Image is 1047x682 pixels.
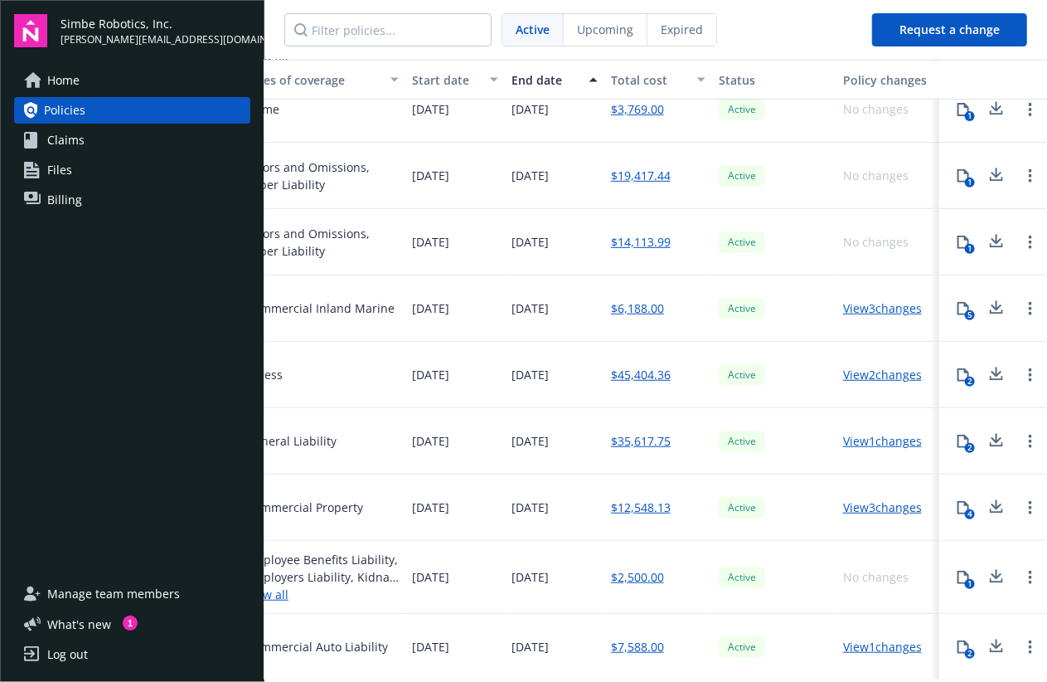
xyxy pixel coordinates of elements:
[725,368,759,382] span: Active
[246,551,399,586] div: Employee Benefits Liability, Employers Liability, Kidnap and [PERSON_NAME], Business Travel Accid...
[965,310,975,320] div: 5
[14,14,47,47] img: navigator-logo.svg
[511,100,549,118] span: [DATE]
[14,616,138,633] button: What's new1
[511,300,549,317] span: [DATE]
[965,579,975,589] div: 1
[246,71,381,89] div: Lines of coverage
[611,366,671,383] a: $45,404.36
[611,233,671,251] a: $14,113.99
[965,377,975,387] div: 2
[511,432,549,450] span: [DATE]
[947,561,980,594] button: 1
[47,67,80,94] span: Home
[47,581,180,607] span: Manage team members
[725,570,759,585] span: Active
[947,226,980,259] button: 1
[412,568,449,586] span: [DATE]
[505,60,604,100] button: End date
[412,638,449,655] span: [DATE]
[843,433,922,449] a: View 1 changes
[511,499,549,516] span: [DATE]
[246,638,388,655] div: Commercial Auto Liability
[611,499,671,516] a: $12,548.13
[511,167,549,184] span: [DATE]
[947,292,980,325] button: 5
[611,638,664,655] a: $7,588.00
[246,586,399,603] a: View all
[1020,637,1040,657] a: Open options
[725,434,759,449] span: Active
[843,639,922,655] a: View 1 changes
[246,300,395,317] div: Commercial Inland Marine
[246,432,337,450] div: General Liability
[1020,232,1040,252] a: Open options
[725,640,759,655] span: Active
[1020,365,1040,385] a: Open options
[843,71,933,89] div: Policy changes
[725,235,759,250] span: Active
[516,21,550,38] span: Active
[947,93,980,126] button: 1
[611,432,671,450] a: $35,617.75
[47,187,82,213] span: Billing
[61,15,250,32] span: Simbe Robotics, Inc.
[1020,431,1040,451] a: Open options
[511,366,549,383] span: [DATE]
[412,499,449,516] span: [DATE]
[412,71,480,89] div: Start date
[240,60,405,100] button: Lines of coverage
[1020,498,1040,518] a: Open options
[412,233,449,251] span: [DATE]
[246,366,283,383] div: Excess
[872,13,1027,46] button: Request a change
[47,641,88,668] div: Log out
[47,616,111,633] span: What ' s new
[61,32,250,47] span: [PERSON_NAME][EMAIL_ADDRESS][DOMAIN_NAME]
[843,499,922,515] a: View 3 changes
[661,21,703,38] span: Expired
[611,167,671,184] a: $19,417.44
[412,366,449,383] span: [DATE]
[947,358,980,392] button: 2
[843,300,922,316] a: View 3 changes
[47,157,72,183] span: Files
[412,167,449,184] span: [DATE]
[61,14,250,47] button: Simbe Robotics, Inc.[PERSON_NAME][EMAIL_ADDRESS][DOMAIN_NAME]
[511,233,549,251] span: [DATE]
[965,509,975,519] div: 4
[1020,100,1040,119] a: Open options
[947,425,980,458] button: 2
[511,568,549,586] span: [DATE]
[577,21,633,38] span: Upcoming
[14,187,250,213] a: Billing
[965,244,975,254] div: 1
[284,13,492,46] input: Filter policies...
[843,568,909,586] div: No changes
[947,491,980,524] button: 4
[246,158,399,193] div: Errors and Omissions, Cyber Liability
[843,367,922,382] a: View 2 changes
[725,500,759,515] span: Active
[14,97,250,124] a: Policies
[843,233,909,251] div: No changes
[725,301,759,316] span: Active
[611,300,664,317] a: $6,188.00
[843,167,909,184] div: No changes
[14,67,250,94] a: Home
[965,178,975,188] div: 1
[611,71,687,89] div: Total cost
[1020,299,1040,319] a: Open options
[947,159,980,192] button: 1
[47,127,85,153] span: Claims
[611,568,664,586] a: $2,500.00
[604,60,712,100] button: Total cost
[14,581,250,607] a: Manage team members
[725,168,759,183] span: Active
[965,649,975,659] div: 2
[836,60,940,100] button: Policy changes
[405,60,505,100] button: Start date
[246,499,363,516] div: Commercial Property
[412,432,449,450] span: [DATE]
[725,102,759,117] span: Active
